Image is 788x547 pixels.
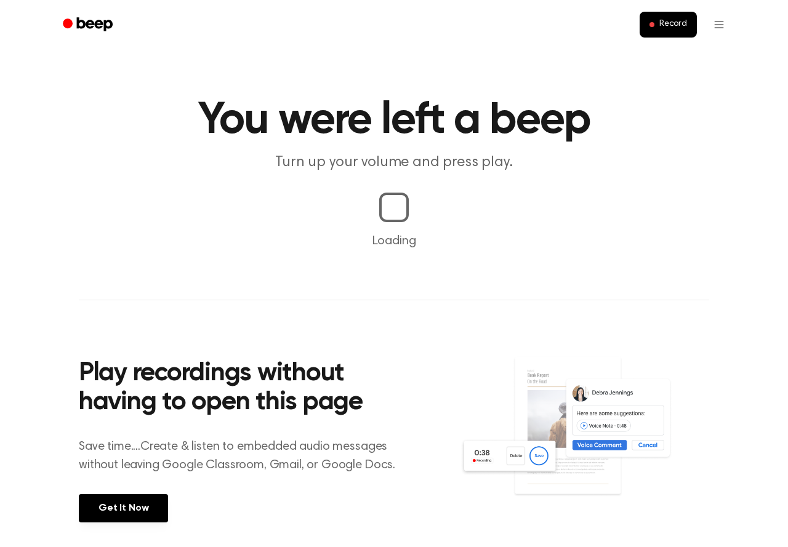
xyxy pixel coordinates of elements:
p: Loading [15,232,773,250]
p: Save time....Create & listen to embedded audio messages without leaving Google Classroom, Gmail, ... [79,437,411,474]
a: Beep [54,13,124,37]
button: Open menu [704,10,734,39]
p: Turn up your volume and press play. [158,153,630,173]
img: Voice Comments on Docs and Recording Widget [460,356,709,521]
a: Get It Now [79,494,168,522]
h2: Play recordings without having to open this page [79,359,411,418]
span: Record [659,19,687,30]
h1: You were left a beep [79,98,709,143]
button: Record [640,12,697,38]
